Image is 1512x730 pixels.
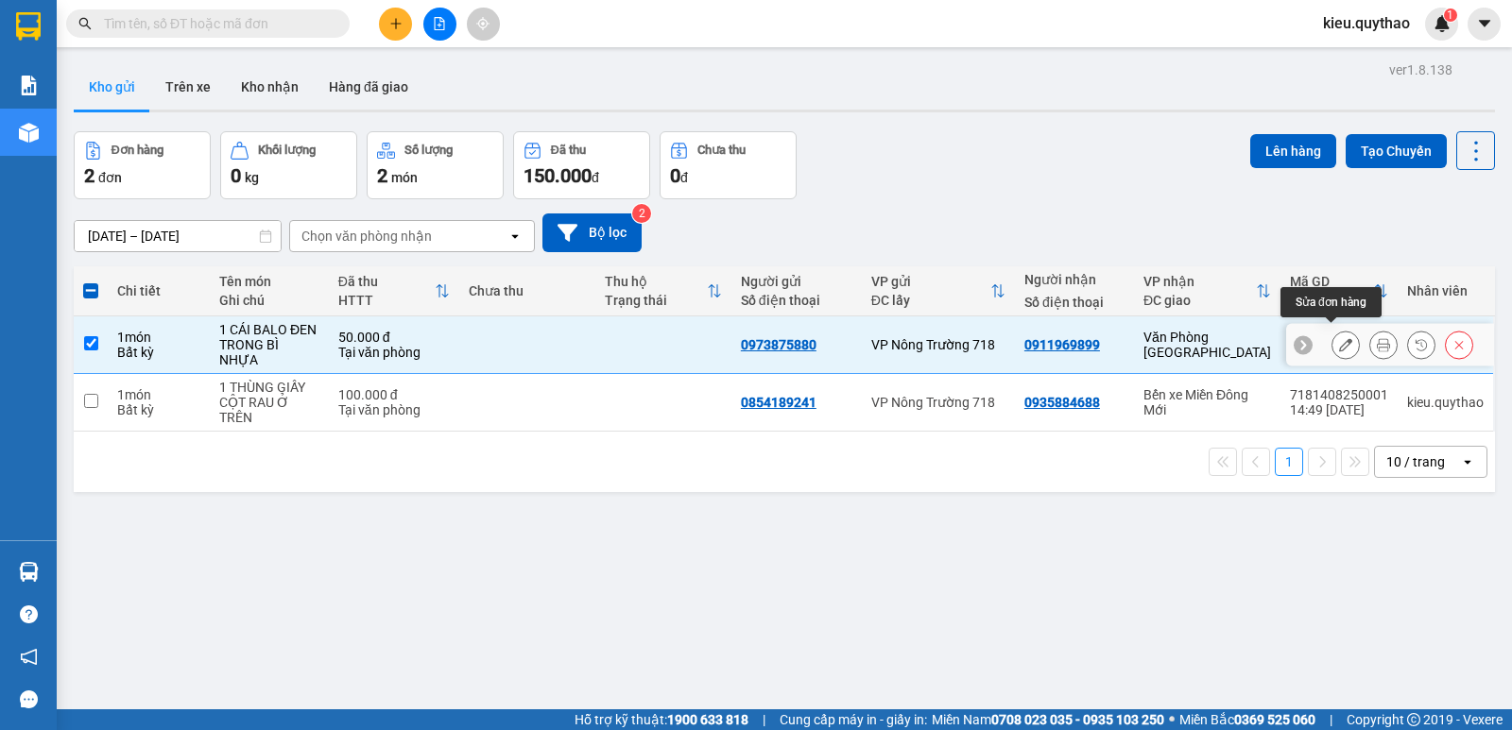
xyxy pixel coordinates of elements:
span: CR : [14,101,43,121]
svg: open [507,229,523,244]
span: kieu.quythao [1308,11,1425,35]
span: Cung cấp máy in - giấy in: [780,709,927,730]
div: Đã thu [338,274,435,289]
div: 0935884688 [1024,395,1100,410]
div: Mã GD [1290,274,1373,289]
svg: open [1460,454,1475,469]
div: Tại văn phòng [338,402,450,417]
button: file-add [423,8,456,41]
div: Khối lượng [258,144,316,157]
span: đ [592,170,599,185]
div: ĐC lấy [871,293,990,308]
sup: 1 [1444,8,1457,22]
div: Ghi chú [219,293,319,308]
span: aim [476,17,490,30]
button: Trên xe [150,64,226,110]
th: Toggle SortBy [329,266,459,316]
div: 7181408250001 [1290,387,1388,402]
th: Toggle SortBy [862,266,1015,316]
span: Miền Bắc [1179,709,1315,730]
span: search [78,17,92,30]
div: VP Nông Trường 718 [871,395,1005,410]
div: ver 1.8.138 [1389,59,1452,80]
span: 2 [84,164,94,187]
div: 10 / trang [1386,452,1445,471]
span: question-circle [20,605,38,623]
div: 100.000 đ [338,387,450,402]
div: Bến xe Miền Đông Mới [1143,387,1271,417]
span: notification [20,648,38,666]
span: 1 [1447,8,1453,22]
th: Toggle SortBy [1280,266,1398,316]
img: logo-vxr [16,12,41,41]
div: VP Nông Trường 718 [871,337,1005,352]
img: warehouse-icon [19,123,39,143]
div: Số điện thoại [1024,295,1125,310]
div: Chưa thu [469,283,586,298]
span: copyright [1407,713,1420,726]
div: Tại văn phòng [338,345,450,360]
div: Nhân viên [1407,283,1484,298]
th: Toggle SortBy [1134,266,1280,316]
strong: 0369 525 060 [1234,712,1315,727]
div: Số điện thoại [741,293,852,308]
img: solution-icon [19,76,39,95]
span: Hỗ trợ kỹ thuật: [575,709,748,730]
div: 0973875880 [741,337,816,352]
span: file-add [433,17,446,30]
span: caret-down [1476,15,1493,32]
div: Chọn văn phòng nhận [301,227,432,246]
button: Khối lượng0kg [220,131,357,199]
span: đơn [98,170,122,185]
input: Select a date range. [75,221,281,251]
div: Văn Phòng [GEOGRAPHIC_DATA] [1143,330,1271,360]
div: Đã thu [551,144,586,157]
sup: 2 [632,204,651,223]
span: 0 [670,164,680,187]
div: 0973875880 [16,61,148,88]
div: 14:49 [DATE] [1290,402,1388,417]
div: Văn Phòng [GEOGRAPHIC_DATA] [162,16,353,61]
div: Bất kỳ [117,402,200,417]
strong: 0708 023 035 - 0935 103 250 [991,712,1164,727]
th: Toggle SortBy [595,266,731,316]
div: Thu hộ [605,274,707,289]
strong: 1900 633 818 [667,712,748,727]
span: message [20,690,38,708]
button: Kho gửi [74,64,150,110]
img: icon-new-feature [1434,15,1451,32]
span: Miền Nam [932,709,1164,730]
div: kieu.quythao [1407,395,1484,410]
button: plus [379,8,412,41]
button: caret-down [1468,8,1501,41]
div: Sửa đơn hàng [1280,287,1382,317]
img: warehouse-icon [19,562,39,582]
div: 1 THÙNG GIẤY CỘT RAU Ở TRÊN [219,380,319,425]
button: aim [467,8,500,41]
div: 1 món [117,387,200,402]
span: kg [245,170,259,185]
button: Tạo Chuyến [1346,134,1447,168]
button: Chưa thu0đ [660,131,797,199]
span: món [391,170,418,185]
button: Kho nhận [226,64,314,110]
button: Lên hàng [1250,134,1336,168]
span: | [763,709,765,730]
span: 150.000 [524,164,592,187]
div: 0911969899 [162,61,353,88]
button: Đã thu150.000đ [513,131,650,199]
div: Đơn hàng [112,144,163,157]
span: 2 [377,164,387,187]
button: Hàng đã giao [314,64,423,110]
button: 1 [1275,448,1303,476]
span: Nhận: [162,18,207,38]
div: HTTT [338,293,435,308]
button: Bộ lọc [542,213,642,252]
div: 0911969899 [1024,337,1100,352]
div: Tên hàng: 1 CÁI BALO ĐEN TRONG BÌ NHỰA ( : 1 ) [16,133,353,180]
span: Gửi: [16,18,45,38]
div: 1 món [117,330,200,345]
input: Tìm tên, số ĐT hoặc mã đơn [104,13,327,34]
span: 0 [231,164,241,187]
div: Người gửi [741,274,852,289]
